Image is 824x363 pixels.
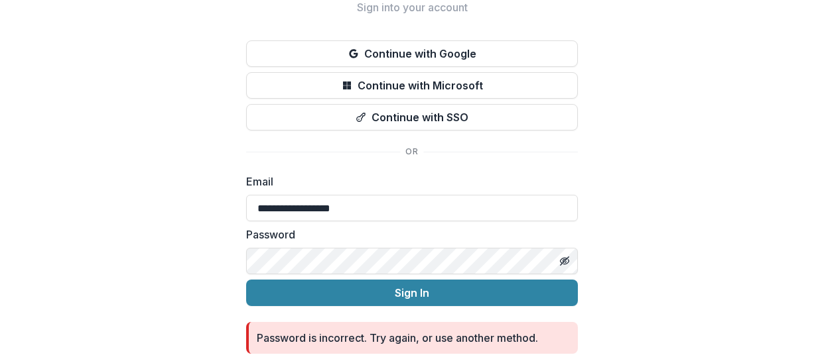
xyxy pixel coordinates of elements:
button: Toggle password visibility [554,250,575,272]
button: Continue with Google [246,40,578,67]
label: Email [246,174,570,189]
div: Password is incorrect. Try again, or use another method. [257,330,538,346]
label: Password [246,227,570,242]
button: Sign In [246,280,578,306]
button: Continue with SSO [246,104,578,130]
button: Continue with Microsoft [246,72,578,99]
h2: Sign into your account [246,1,578,14]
